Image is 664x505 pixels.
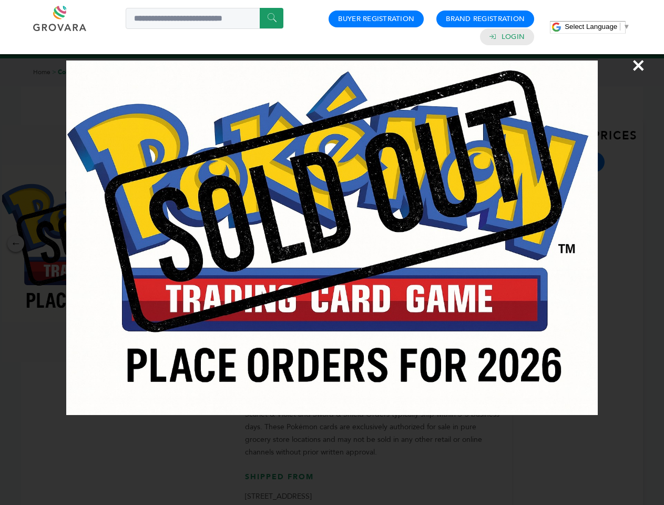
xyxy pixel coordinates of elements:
a: Select Language​ [565,23,630,31]
a: Buyer Registration [338,14,414,24]
input: Search a product or brand... [126,8,283,29]
a: Login [502,32,525,42]
span: Select Language [565,23,617,31]
span: × [631,50,646,80]
a: Brand Registration [446,14,525,24]
img: Image Preview [66,60,597,415]
span: ▼ [623,23,630,31]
